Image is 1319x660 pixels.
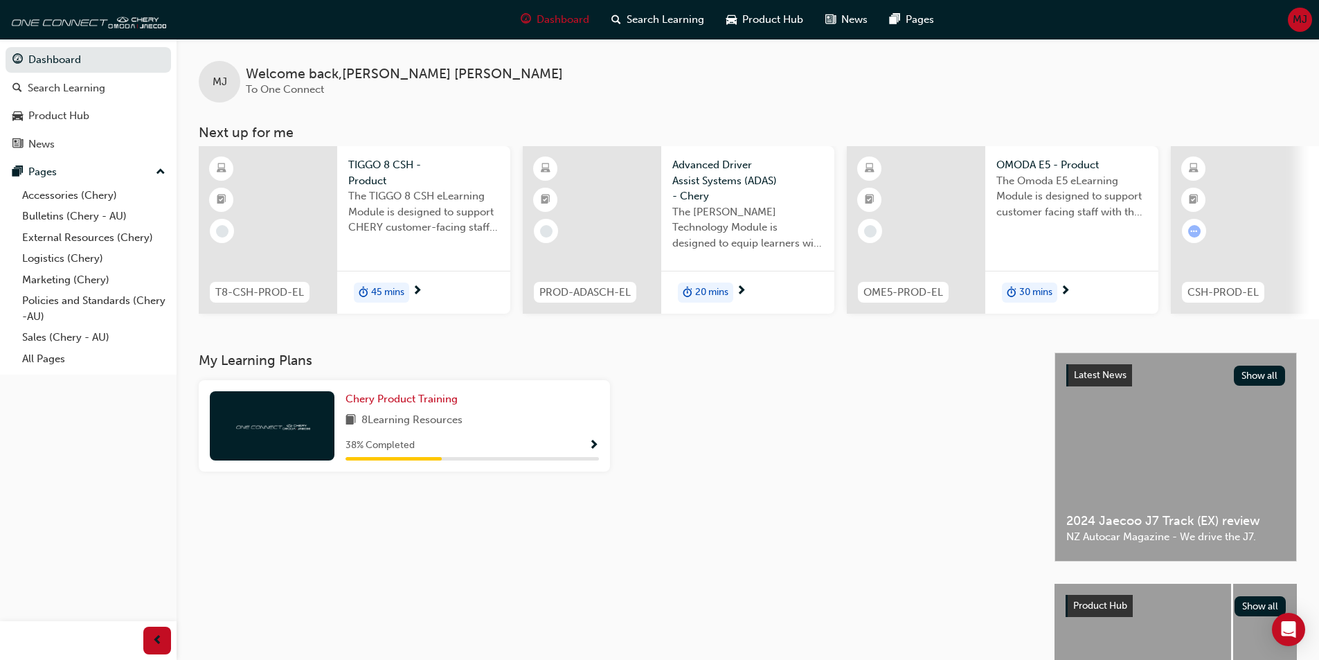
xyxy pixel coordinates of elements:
img: oneconnect [234,419,310,432]
span: OMODA E5 - Product [996,157,1147,173]
span: Show Progress [589,440,599,452]
span: CSH-PROD-EL [1187,285,1259,301]
a: Search Learning [6,75,171,101]
span: The [PERSON_NAME] Technology Module is designed to equip learners with essential knowledge about ... [672,204,823,251]
span: next-icon [412,285,422,298]
span: next-icon [1060,285,1070,298]
span: OME5-PROD-EL [863,285,943,301]
span: 30 mins [1019,285,1052,301]
span: MJ [1293,12,1307,28]
span: Pages [906,12,934,28]
span: guage-icon [12,54,23,66]
button: Show Progress [589,437,599,454]
span: News [841,12,868,28]
a: news-iconNews [814,6,879,34]
span: prev-icon [152,632,163,650]
span: To One Connect [246,83,324,96]
span: 20 mins [695,285,728,301]
span: duration-icon [359,284,368,302]
a: T8-CSH-PROD-ELTIGGO 8 CSH - ProductThe TIGGO 8 CSH eLearning Module is designed to support CHERY ... [199,146,510,314]
a: car-iconProduct Hub [715,6,814,34]
span: PROD-ADASCH-EL [539,285,631,301]
button: DashboardSearch LearningProduct HubNews [6,44,171,159]
div: Search Learning [28,80,105,96]
div: Product Hub [28,108,89,124]
span: learningRecordVerb_ATTEMPT-icon [1188,225,1201,238]
span: learningRecordVerb_NONE-icon [216,225,228,238]
button: MJ [1288,8,1312,32]
span: booktick-icon [865,191,874,209]
a: Sales (Chery - AU) [17,327,171,348]
img: oneconnect [7,6,166,33]
a: External Resources (Chery) [17,227,171,249]
span: car-icon [726,11,737,28]
span: Product Hub [1073,600,1127,612]
span: Welcome back , [PERSON_NAME] [PERSON_NAME] [246,66,563,82]
span: news-icon [12,139,23,151]
a: Product HubShow all [1066,595,1286,617]
span: learningRecordVerb_NONE-icon [540,225,553,238]
span: Chery Product Training [346,393,458,405]
span: book-icon [346,412,356,429]
span: search-icon [12,82,22,95]
span: next-icon [736,285,746,298]
a: Logistics (Chery) [17,248,171,269]
button: Pages [6,159,171,185]
a: Bulletins (Chery - AU) [17,206,171,227]
span: up-icon [156,163,165,181]
span: Search Learning [627,12,704,28]
span: learningResourceType_ELEARNING-icon [865,160,874,178]
button: Show all [1234,366,1286,386]
span: learningRecordVerb_NONE-icon [864,225,877,238]
a: All Pages [17,348,171,370]
span: The Omoda E5 eLearning Module is designed to support customer facing staff with the product and s... [996,173,1147,220]
a: News [6,132,171,157]
div: Open Intercom Messenger [1272,613,1305,646]
span: learningResourceType_ELEARNING-icon [217,160,226,178]
a: guage-iconDashboard [510,6,600,34]
a: Dashboard [6,47,171,73]
span: pages-icon [890,11,900,28]
a: Chery Product Training [346,391,463,407]
span: search-icon [611,11,621,28]
a: Product Hub [6,103,171,129]
span: Dashboard [537,12,589,28]
a: OME5-PROD-ELOMODA E5 - ProductThe Omoda E5 eLearning Module is designed to support customer facin... [847,146,1158,314]
a: Accessories (Chery) [17,185,171,206]
span: booktick-icon [217,191,226,209]
div: News [28,136,55,152]
a: search-iconSearch Learning [600,6,715,34]
span: MJ [213,74,227,90]
span: 38 % Completed [346,438,415,454]
span: Advanced Driver Assist Systems (ADAS) - Chery [672,157,823,204]
span: duration-icon [1007,284,1016,302]
span: pages-icon [12,166,23,179]
span: duration-icon [683,284,692,302]
span: booktick-icon [541,191,550,209]
span: booktick-icon [1189,191,1199,209]
span: 8 Learning Resources [361,412,463,429]
h3: Next up for me [177,125,1319,141]
span: car-icon [12,110,23,123]
a: Latest NewsShow all2024 Jaecoo J7 Track (EX) reviewNZ Autocar Magazine - We drive the J7. [1055,353,1297,562]
a: PROD-ADASCH-ELAdvanced Driver Assist Systems (ADAS) - CheryThe [PERSON_NAME] Technology Module is... [523,146,834,314]
a: Policies and Standards (Chery -AU) [17,290,171,327]
span: NZ Autocar Magazine - We drive the J7. [1066,529,1285,545]
span: The TIGGO 8 CSH eLearning Module is designed to support CHERY customer-facing staff with the prod... [348,188,499,235]
div: Pages [28,164,57,180]
span: Latest News [1074,369,1127,381]
span: news-icon [825,11,836,28]
span: guage-icon [521,11,531,28]
button: Show all [1235,596,1286,616]
span: learningResourceType_ELEARNING-icon [541,160,550,178]
a: pages-iconPages [879,6,945,34]
span: Product Hub [742,12,803,28]
span: 45 mins [371,285,404,301]
h3: My Learning Plans [199,353,1032,368]
span: T8-CSH-PROD-EL [215,285,304,301]
span: 2024 Jaecoo J7 Track (EX) review [1066,513,1285,529]
a: Marketing (Chery) [17,269,171,291]
span: learningResourceType_ELEARNING-icon [1189,160,1199,178]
